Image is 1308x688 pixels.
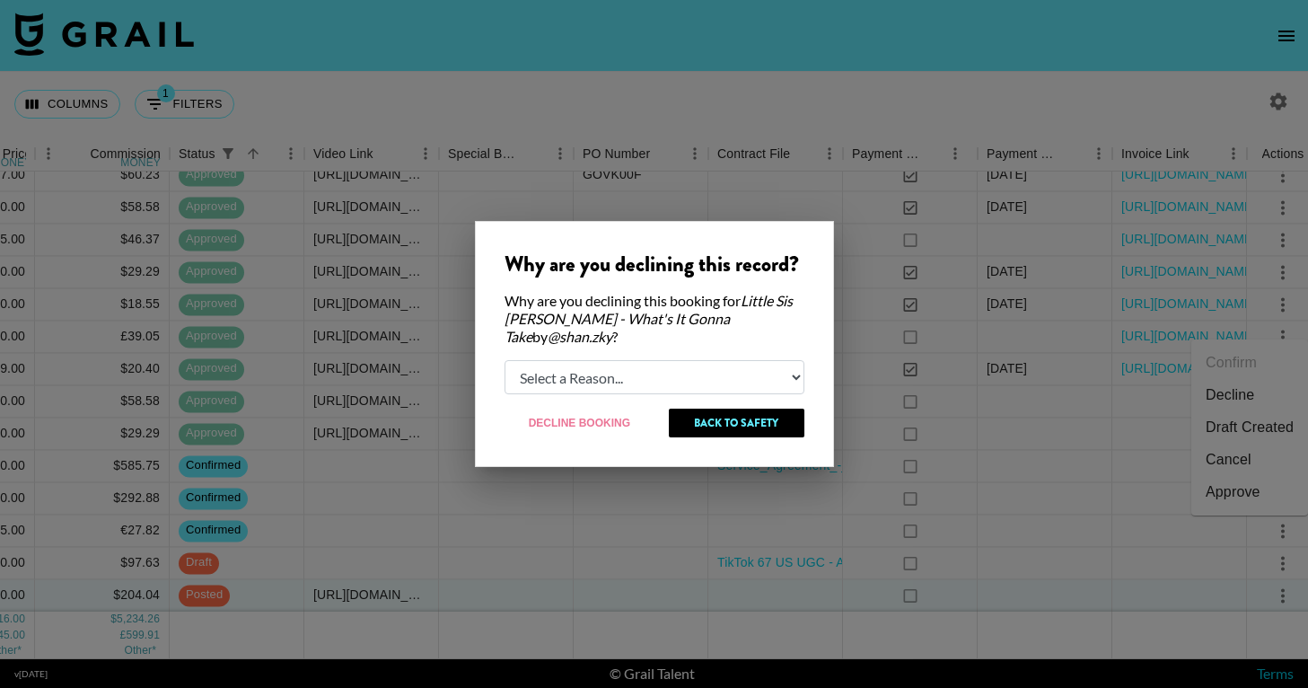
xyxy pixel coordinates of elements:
[505,251,804,278] div: Why are you declining this record?
[548,328,612,345] em: @ shan.zky
[505,292,793,345] em: Little Sis [PERSON_NAME] - What's It Gonna Take
[505,409,655,437] button: Decline Booking
[505,292,804,346] div: Why are you declining this booking for by ?
[669,409,803,437] button: Back to Safety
